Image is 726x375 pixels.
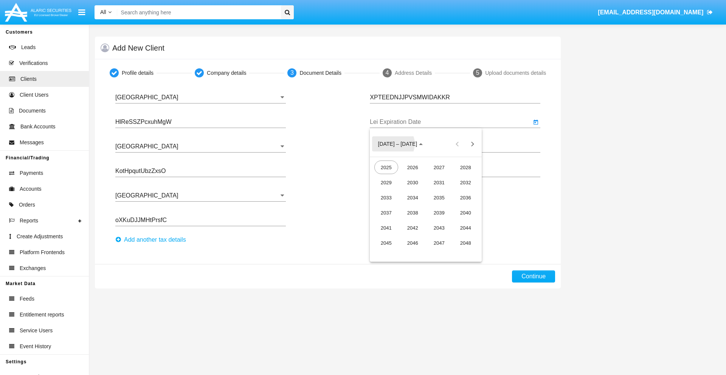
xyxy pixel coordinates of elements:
div: 2041 [374,221,398,235]
button: Next 20 years [465,136,480,151]
div: 2032 [454,176,478,189]
div: 2036 [454,191,478,204]
td: 2036 [452,190,479,205]
button: Previous 20 years [450,136,465,151]
td: 2031 [426,175,452,190]
span: [DATE] – [DATE] [378,141,417,147]
td: 2038 [399,205,426,220]
div: 2039 [427,206,451,219]
div: 2047 [427,236,451,250]
td: 2046 [399,235,426,250]
td: 2028 [452,160,479,175]
div: 2040 [454,206,478,219]
div: 2043 [427,221,451,235]
td: 2034 [399,190,426,205]
td: 2037 [373,205,399,220]
div: 2048 [454,236,478,250]
div: 2031 [427,176,451,189]
div: 2042 [401,221,425,235]
td: 2043 [426,220,452,235]
div: 2028 [454,160,478,174]
td: 2027 [426,160,452,175]
td: 2033 [373,190,399,205]
div: 2046 [401,236,425,250]
td: 2025 [373,160,399,175]
div: 2033 [374,191,398,204]
div: 2030 [401,176,425,189]
div: 2034 [401,191,425,204]
td: 2032 [452,175,479,190]
td: 2040 [452,205,479,220]
td: 2048 [452,235,479,250]
div: 2029 [374,176,398,189]
div: 2035 [427,191,451,204]
button: Choose date [372,136,429,151]
td: 2047 [426,235,452,250]
td: 2042 [399,220,426,235]
td: 2044 [452,220,479,235]
td: 2026 [399,160,426,175]
td: 2029 [373,175,399,190]
td: 2035 [426,190,452,205]
div: 2038 [401,206,425,219]
div: 2044 [454,221,478,235]
td: 2045 [373,235,399,250]
td: 2041 [373,220,399,235]
div: 2037 [374,206,398,219]
td: 2039 [426,205,452,220]
div: 2025 [374,160,398,174]
div: 2027 [427,160,451,174]
div: 2026 [401,160,425,174]
div: 2045 [374,236,398,250]
td: 2030 [399,175,426,190]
